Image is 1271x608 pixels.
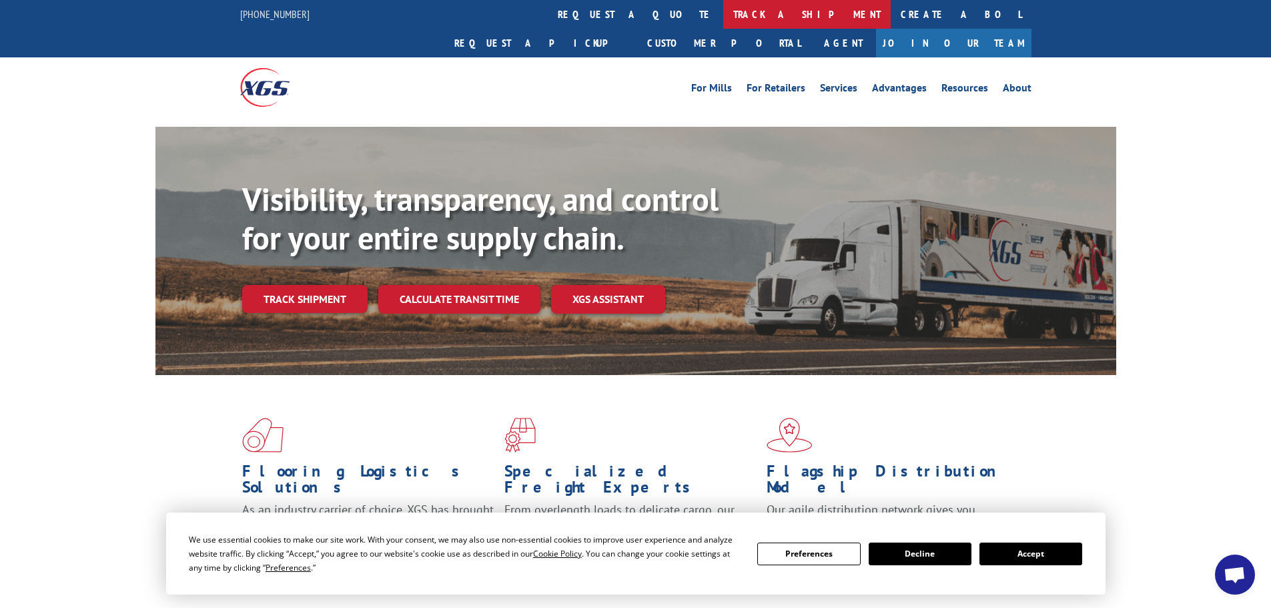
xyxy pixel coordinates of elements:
[551,285,665,314] a: XGS ASSISTANT
[242,178,719,258] b: Visibility, transparency, and control for your entire supply chain.
[767,502,1012,533] span: Our agile distribution network gives you nationwide inventory management on demand.
[637,29,811,57] a: Customer Portal
[189,533,741,575] div: We use essential cookies to make our site work. With your consent, we may also use non-essential ...
[820,83,857,97] a: Services
[533,548,582,559] span: Cookie Policy
[757,543,860,565] button: Preferences
[266,562,311,573] span: Preferences
[444,29,637,57] a: Request a pickup
[872,83,927,97] a: Advantages
[979,543,1082,565] button: Accept
[869,543,971,565] button: Decline
[242,285,368,313] a: Track shipment
[1003,83,1031,97] a: About
[1215,555,1255,595] div: Open chat
[767,418,813,452] img: xgs-icon-flagship-distribution-model-red
[242,418,284,452] img: xgs-icon-total-supply-chain-intelligence-red
[504,463,757,502] h1: Specialized Freight Experts
[767,463,1019,502] h1: Flagship Distribution Model
[747,83,805,97] a: For Retailers
[504,502,757,561] p: From overlength loads to delicate cargo, our experienced staff knows the best way to move your fr...
[242,463,494,502] h1: Flooring Logistics Solutions
[691,83,732,97] a: For Mills
[504,418,536,452] img: xgs-icon-focused-on-flooring-red
[876,29,1031,57] a: Join Our Team
[242,502,494,549] span: As an industry carrier of choice, XGS has brought innovation and dedication to flooring logistics...
[941,83,988,97] a: Resources
[378,285,540,314] a: Calculate transit time
[811,29,876,57] a: Agent
[166,513,1106,595] div: Cookie Consent Prompt
[240,7,310,21] a: [PHONE_NUMBER]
